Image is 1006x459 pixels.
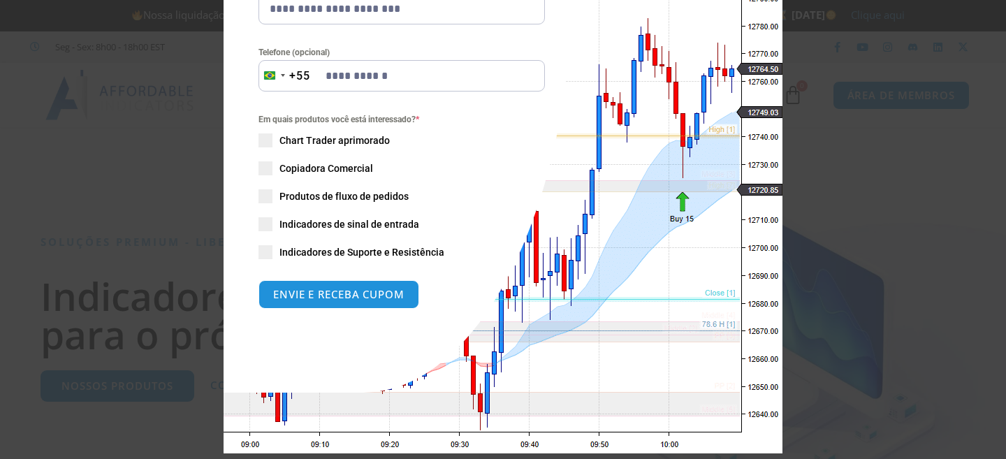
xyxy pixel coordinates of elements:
[279,247,444,258] font: Indicadores de Suporte e Resistência
[258,189,545,203] label: Produtos de fluxo de pedidos
[258,280,419,309] button: ENVIE E RECEBA CUPOM
[279,163,373,174] font: Copiadora Comercial
[273,287,404,301] font: ENVIE E RECEBA CUPOM
[258,133,545,147] label: Chart Trader aprimorado
[279,219,419,230] font: Indicadores de sinal de entrada
[258,161,545,175] label: Copiadora Comercial
[258,60,310,92] button: País selecionado
[258,115,416,124] font: Em quais produtos você está interessado?
[258,245,545,259] label: Indicadores de Suporte e Resistência
[258,48,330,57] font: Telefone (opcional)
[258,217,545,231] label: Indicadores de sinal de entrada
[279,191,409,202] font: Produtos de fluxo de pedidos
[289,67,310,85] div: +55
[279,135,390,146] font: Chart Trader aprimorado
